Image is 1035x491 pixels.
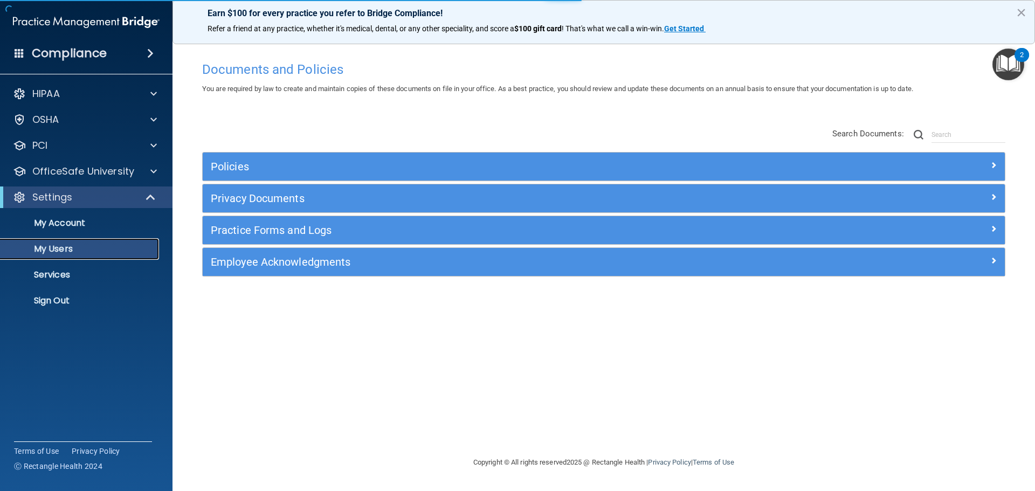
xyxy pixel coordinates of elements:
a: PCI [13,139,157,152]
h5: Policies [211,161,796,172]
span: You are required by law to create and maintain copies of these documents on file in your office. ... [202,85,913,93]
div: 2 [1020,55,1024,69]
img: ic-search.3b580494.png [914,130,923,140]
a: Practice Forms and Logs [211,222,997,239]
a: Privacy Documents [211,190,997,207]
a: Settings [13,191,156,204]
a: Privacy Policy [72,446,120,457]
strong: $100 gift card [514,24,562,33]
a: Terms of Use [14,446,59,457]
div: Copyright © All rights reserved 2025 @ Rectangle Health | | [407,445,801,480]
img: PMB logo [13,11,160,33]
p: Settings [32,191,72,204]
p: Sign Out [7,295,154,306]
strong: Get Started [664,24,704,33]
button: Open Resource Center, 2 new notifications [992,49,1024,80]
input: Search [931,127,1005,143]
h5: Employee Acknowledgments [211,256,796,268]
a: Employee Acknowledgments [211,253,997,271]
h5: Privacy Documents [211,192,796,204]
h4: Compliance [32,46,107,61]
a: HIPAA [13,87,157,100]
p: Services [7,269,154,280]
span: ! That's what we call a win-win. [562,24,664,33]
button: Close [1016,4,1026,21]
p: HIPAA [32,87,60,100]
span: Ⓒ Rectangle Health 2024 [14,461,102,472]
a: Get Started [664,24,706,33]
a: Privacy Policy [648,458,691,466]
p: My Users [7,244,154,254]
h4: Documents and Policies [202,63,1005,77]
p: OSHA [32,113,59,126]
a: OfficeSafe University [13,165,157,178]
a: Policies [211,158,997,175]
p: OfficeSafe University [32,165,134,178]
a: OSHA [13,113,157,126]
h5: Practice Forms and Logs [211,224,796,236]
span: Search Documents: [832,129,904,139]
p: PCI [32,139,47,152]
p: My Account [7,218,154,229]
a: Terms of Use [693,458,734,466]
p: Earn $100 for every practice you refer to Bridge Compliance! [208,8,1000,18]
span: Refer a friend at any practice, whether it's medical, dental, or any other speciality, and score a [208,24,514,33]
